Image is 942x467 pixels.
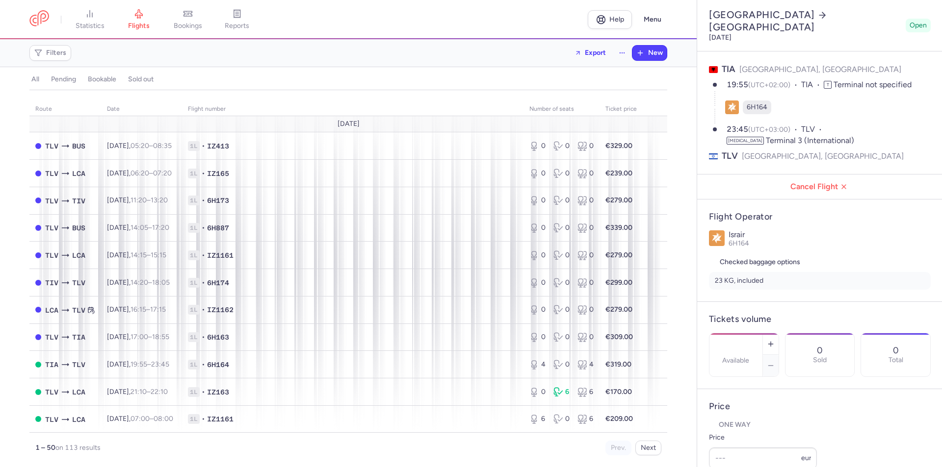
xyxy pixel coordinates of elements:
[131,388,147,396] time: 21:10
[207,223,229,233] span: 6H887
[553,414,570,424] div: 0
[605,142,632,150] strong: €329.00
[605,305,632,314] strong: €279.00
[152,223,169,232] time: 17:20
[553,332,570,342] div: 0
[131,142,149,150] time: 05:20
[131,360,169,369] span: –
[553,387,570,397] div: 6
[131,196,168,204] span: –
[151,388,168,396] time: 22:10
[131,333,169,341] span: –
[45,168,58,179] span: TLV
[72,332,85,343] span: TIA
[128,22,150,30] span: flights
[553,360,570,369] div: 0
[801,454,811,462] span: eur
[577,414,594,424] div: 6
[45,141,58,151] span: TLV
[46,49,66,57] span: Filters
[722,64,735,74] span: TIA
[202,223,205,233] span: •
[72,359,85,370] span: TLV
[131,169,149,177] time: 06:20
[30,46,71,60] button: Filters
[577,360,594,369] div: 4
[605,415,633,423] strong: €209.00
[151,360,169,369] time: 23:45
[635,441,661,455] button: Next
[709,33,732,42] time: [DATE]
[202,387,205,397] span: •
[605,441,631,455] button: Prev.
[529,250,546,260] div: 0
[128,75,154,84] h4: sold out
[29,10,49,28] a: CitizenPlane red outlined logo
[188,169,200,178] span: 1L
[722,357,749,365] label: Available
[638,10,667,29] button: Menu
[609,16,624,23] span: Help
[202,305,205,315] span: •
[207,360,229,369] span: 6H164
[709,314,931,325] h4: Tickets volume
[45,359,58,370] span: TIA
[72,141,85,151] span: BUS
[72,168,85,179] span: LCA
[568,45,612,61] button: Export
[709,9,902,33] h2: [GEOGRAPHIC_DATA] [GEOGRAPHIC_DATA]
[202,196,205,205] span: •
[45,414,58,425] span: TLV
[131,169,172,177] span: –
[188,305,200,315] span: 1L
[709,230,725,246] img: Israir logo
[577,250,594,260] div: 0
[529,305,546,315] div: 0
[225,22,249,30] span: reports
[72,196,85,206] span: TIV
[553,250,570,260] div: 0
[153,142,172,150] time: 08:35
[131,360,147,369] time: 19:55
[76,22,105,30] span: statistics
[824,81,832,89] span: T
[154,415,173,423] time: 08:00
[72,222,85,233] span: BUS
[605,251,632,259] strong: €279.00
[188,387,200,397] span: 1L
[188,196,200,205] span: 1L
[747,102,767,112] span: 6H164
[202,169,205,178] span: •
[577,169,594,178] div: 0
[107,251,166,259] span: [DATE],
[207,278,229,288] span: 6H174
[553,169,570,178] div: 0
[588,10,632,29] a: Help
[577,196,594,205] div: 0
[207,169,229,178] span: IZ165
[101,102,182,117] th: date
[114,9,163,30] a: flights
[605,223,632,232] strong: €339.00
[742,150,904,162] span: [GEOGRAPHIC_DATA], [GEOGRAPHIC_DATA]
[577,387,594,397] div: 6
[107,278,170,287] span: [DATE],
[107,388,168,396] span: [DATE],
[553,141,570,151] div: 0
[748,125,790,134] span: (UTC+03:00)
[107,415,173,423] span: [DATE],
[605,360,631,369] strong: €319.00
[705,182,935,191] span: Cancel Flight
[729,230,931,239] p: Israir
[632,46,667,60] button: New
[801,124,826,135] span: TLV
[207,196,229,205] span: 6H173
[55,443,101,452] span: on 113 results
[188,223,200,233] span: 1L
[207,250,234,260] span: IZ1161
[131,196,147,204] time: 11:20
[45,305,58,316] span: LCA
[202,332,205,342] span: •
[577,278,594,288] div: 0
[107,223,169,232] span: [DATE],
